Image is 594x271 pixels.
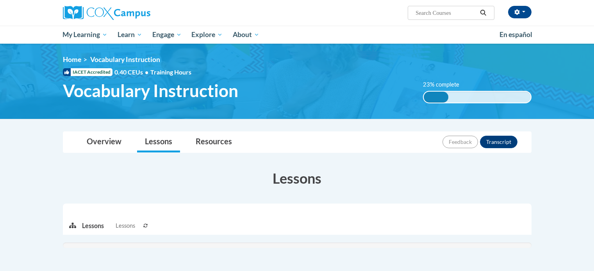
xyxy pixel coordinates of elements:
[116,221,135,230] span: Lessons
[63,68,112,76] span: IACET Accredited
[90,55,160,64] span: Vocabulary Instruction
[415,8,477,18] input: Search Courses
[480,136,517,148] button: Transcript
[228,26,264,44] a: About
[191,30,223,39] span: Explore
[63,6,150,20] img: Cox Campus
[424,92,448,103] div: 23% complete
[499,30,532,39] span: En español
[112,26,147,44] a: Learn
[494,27,537,43] a: En español
[63,55,81,64] a: Home
[150,68,191,76] span: Training Hours
[114,68,150,76] span: 0.40 CEUs
[63,168,532,188] h3: Lessons
[62,30,107,39] span: My Learning
[477,8,489,18] button: Search
[58,26,113,44] a: My Learning
[152,30,182,39] span: Engage
[186,26,228,44] a: Explore
[233,30,259,39] span: About
[118,30,142,39] span: Learn
[51,26,543,44] div: Main menu
[147,26,187,44] a: Engage
[137,132,180,152] a: Lessons
[79,132,129,152] a: Overview
[188,132,240,152] a: Resources
[423,80,468,89] label: 23% complete
[508,6,532,18] button: Account Settings
[63,80,238,101] span: Vocabulary Instruction
[145,68,148,76] span: •
[82,221,104,230] p: Lessons
[63,6,211,20] a: Cox Campus
[442,136,478,148] button: Feedback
